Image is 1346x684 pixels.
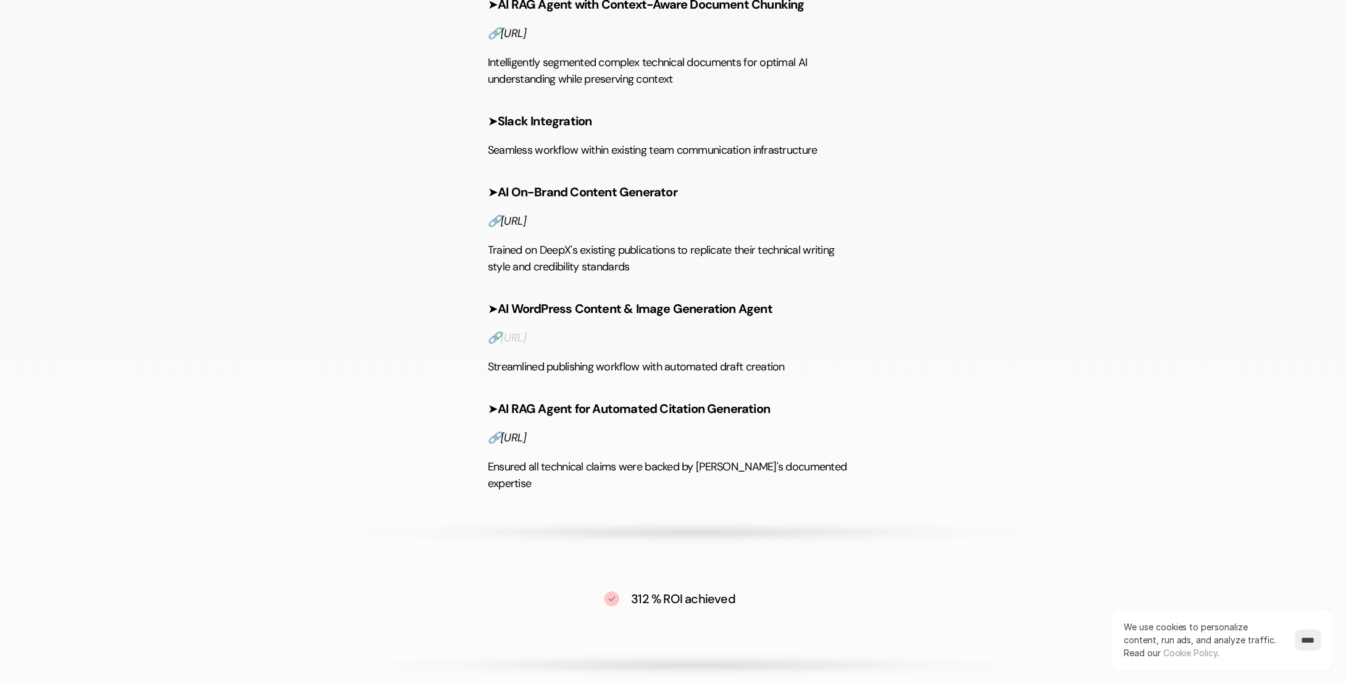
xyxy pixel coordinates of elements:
strong: AI RAG Agent for Automated Citation Generation [498,401,770,417]
a: Cookie Policy [1163,648,1218,658]
p: Ensured all technical claims were backed by [PERSON_NAME]'s documented expertise [488,459,858,492]
p: Intelligently segmented complex technical documents for optimal AI understanding while preserving... [488,54,858,88]
h4: ➤ [488,300,858,317]
strong: AI On-Brand Content Generator [498,184,677,200]
a: [URL] [501,430,526,445]
p: Seamless workflow within existing team communication infrastructure [488,142,858,159]
strong: Slack Integration [498,113,591,129]
em: 🔗 [488,430,501,445]
strong: AI WordPress Content & Image Generation Agent [498,301,772,317]
img: tick icon [608,595,616,603]
h4: ➤ [488,183,858,201]
em: 🔗 [488,214,501,228]
h4: ➤ [488,112,858,130]
a: [URL] [501,26,526,41]
em: 🔗 [488,26,501,41]
a: [URL] [501,214,526,228]
p: Streamlined publishing workflow with automated draft creation [488,359,858,375]
h4: ➤ [488,400,858,417]
em: 🔗 [488,330,501,345]
h4: 312 % ROI achieved [632,590,742,607]
a: [URL] [501,330,526,345]
p: Trained on DeepX's existing publications to replicate their technical writing style and credibili... [488,242,858,275]
p: We use cookies to personalize content, run ads, and analyze traffic. [1124,620,1283,659]
span: Read our . [1124,648,1220,658]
